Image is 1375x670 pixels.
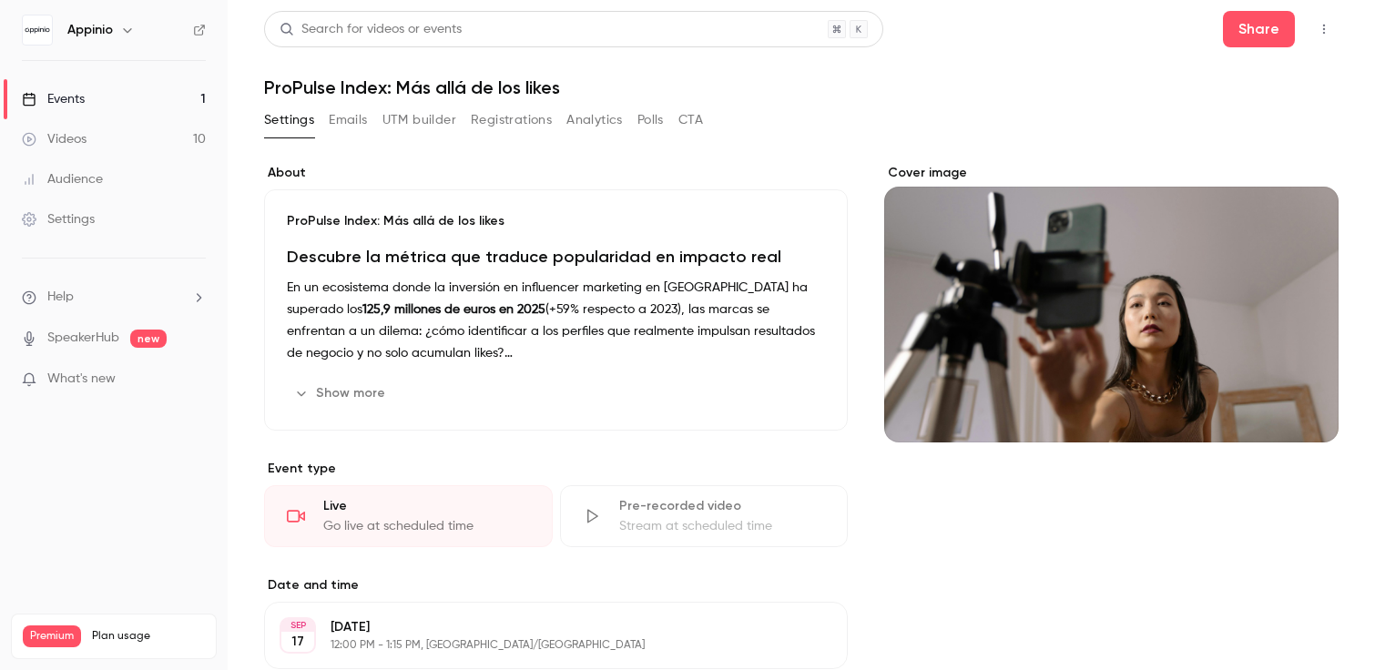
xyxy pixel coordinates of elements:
h6: Appinio [67,21,113,39]
div: Pre-recorded video [619,497,826,515]
label: Cover image [884,164,1339,182]
section: Cover image [884,164,1339,442]
label: About [264,164,848,182]
div: Search for videos or events [280,20,462,39]
h1: ProPulse Index: Más allá de los likes [264,76,1339,98]
div: Videos [22,130,87,148]
span: Help [47,288,74,307]
a: SpeakerHub [47,329,119,348]
label: Date and time [264,576,848,594]
button: Show more [287,379,396,408]
div: Pre-recorded videoStream at scheduled time [560,485,849,547]
span: new [130,330,167,348]
div: Stream at scheduled time [619,517,826,535]
button: UTM builder [382,106,456,135]
button: Share [1223,11,1295,47]
div: Go live at scheduled time [323,517,530,535]
iframe: Noticeable Trigger [184,371,206,388]
div: SEP [281,619,314,632]
div: LiveGo live at scheduled time [264,485,553,547]
button: Emails [329,106,367,135]
button: CTA [678,106,703,135]
span: Plan usage [92,629,205,644]
strong: Descubre la métrica que traduce popularidad en impacto real [287,247,781,267]
p: En un ecosistema donde la inversión en influencer marketing en [GEOGRAPHIC_DATA] ha superado los ... [287,277,825,364]
span: What's new [47,370,116,389]
img: Appinio [23,15,52,45]
button: Registrations [471,106,552,135]
div: Live [323,497,530,515]
button: Analytics [566,106,623,135]
strong: 125,9 millones de euros en 2025 [362,303,545,316]
div: Audience [22,170,103,188]
p: ProPulse Index: Más allá de los likes [287,212,825,230]
button: Settings [264,106,314,135]
div: Settings [22,210,95,228]
p: 12:00 PM - 1:15 PM, [GEOGRAPHIC_DATA]/[GEOGRAPHIC_DATA] [331,638,751,653]
button: Polls [637,106,664,135]
p: 17 [291,633,304,651]
p: [DATE] [331,618,751,636]
li: help-dropdown-opener [22,288,206,307]
p: Event type [264,460,848,478]
div: Events [22,90,85,108]
span: Premium [23,625,81,647]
